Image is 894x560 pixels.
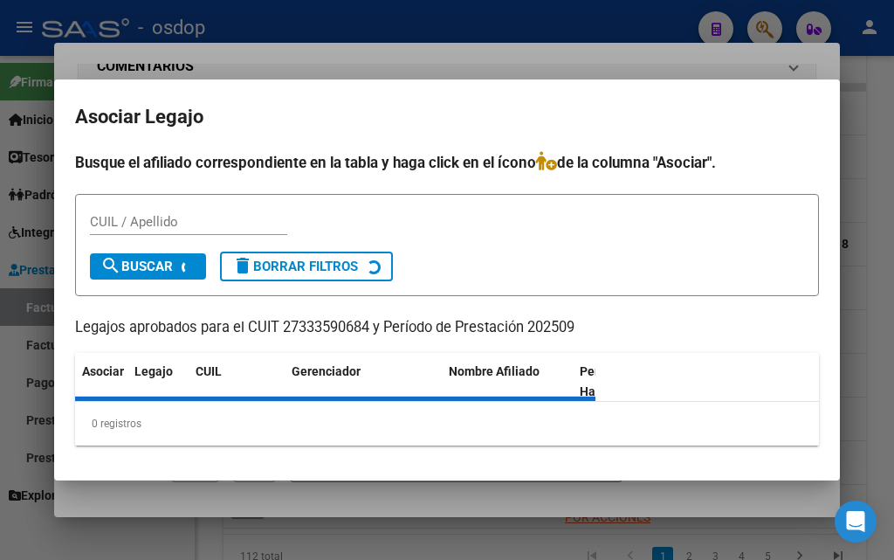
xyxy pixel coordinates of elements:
[90,253,206,280] button: Buscar
[127,353,189,411] datatable-header-cell: Legajo
[189,353,285,411] datatable-header-cell: CUIL
[134,364,173,378] span: Legajo
[580,364,638,398] span: Periodo Habilitado
[75,353,127,411] datatable-header-cell: Asociar
[82,364,124,378] span: Asociar
[232,259,358,274] span: Borrar Filtros
[75,100,819,134] h2: Asociar Legajo
[196,364,222,378] span: CUIL
[75,151,819,174] h4: Busque el afiliado correspondiente en la tabla y haga click en el ícono de la columna "Asociar".
[232,255,253,276] mat-icon: delete
[449,364,540,378] span: Nombre Afiliado
[835,501,877,543] div: Open Intercom Messenger
[292,364,361,378] span: Gerenciador
[285,353,442,411] datatable-header-cell: Gerenciador
[573,353,691,411] datatable-header-cell: Periodo Habilitado
[100,255,121,276] mat-icon: search
[220,252,393,281] button: Borrar Filtros
[442,353,573,411] datatable-header-cell: Nombre Afiliado
[75,317,819,339] p: Legajos aprobados para el CUIT 27333590684 y Período de Prestación 202509
[100,259,173,274] span: Buscar
[75,402,819,446] div: 0 registros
